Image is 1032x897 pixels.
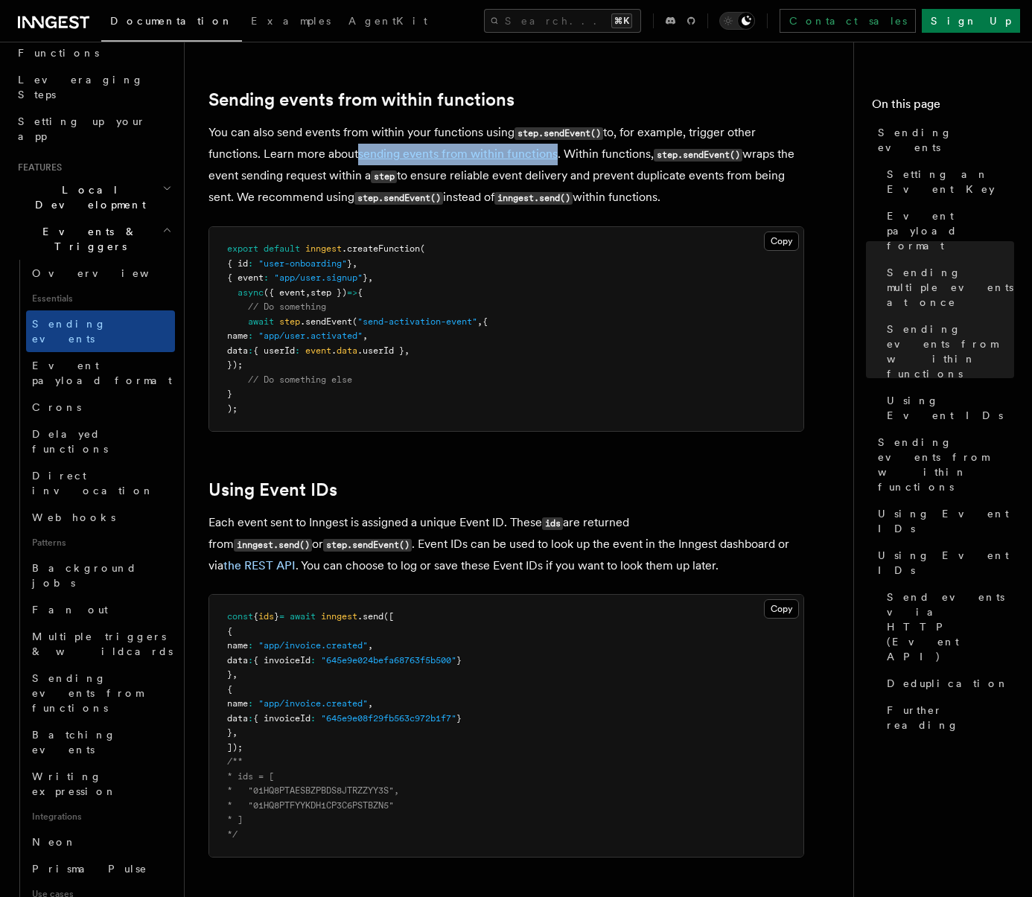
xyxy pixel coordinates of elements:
span: Leveraging Steps [18,74,144,100]
span: "app/invoice.created" [258,640,368,651]
span: AgentKit [348,15,427,27]
span: , [363,331,368,341]
span: Event payload format [32,360,172,386]
a: Examples [242,4,340,40]
button: Events & Triggers [12,218,175,260]
p: You can also send events from within your functions using to, for example, trigger other function... [208,122,804,208]
span: Delayed functions [32,428,108,455]
span: name [227,698,248,709]
span: Sending events [32,318,106,345]
span: { [357,287,363,298]
a: Using Event IDs [872,500,1014,542]
span: , [404,345,410,356]
span: { [253,611,258,622]
span: : [248,640,253,651]
a: Documentation [101,4,242,42]
a: Deduplication [881,670,1014,697]
span: Sending multiple events at once [887,265,1014,310]
a: Prisma Pulse [26,855,175,882]
a: Your first Functions [12,25,175,66]
span: Patterns [26,531,175,555]
span: data [227,345,248,356]
span: Integrations [26,805,175,829]
span: } [456,713,462,724]
span: Further reading [887,703,1014,732]
a: Further reading [881,697,1014,738]
a: Setting an Event Key [881,161,1014,202]
span: ids [258,611,274,622]
span: Event payload format [887,208,1014,253]
span: "app/user.signup" [274,272,363,283]
a: Contact sales [780,9,916,33]
span: "user-onboarding" [258,258,347,269]
code: ids [542,517,563,530]
span: } [274,611,279,622]
span: // Do something [248,301,326,312]
span: Sending events [878,125,1014,155]
span: step [279,316,300,327]
a: Leveraging Steps [12,66,175,108]
span: async [238,287,264,298]
span: { [482,316,488,327]
span: Batching events [32,729,116,756]
a: Setting up your app [12,108,175,150]
span: Writing expression [32,770,117,797]
code: inngest.send() [234,539,312,552]
a: Overview [26,260,175,287]
a: Send events via HTTP (Event API) [881,584,1014,670]
span: : [248,713,253,724]
span: } [347,258,352,269]
span: Events & Triggers [12,224,162,254]
span: Using Event IDs [878,506,1014,536]
span: Overview [32,267,185,279]
span: ( [420,243,425,254]
span: , [368,698,373,709]
span: : [248,345,253,356]
span: : [248,331,253,341]
a: Sending events [872,119,1014,161]
span: await [290,611,316,622]
a: Sending events from within functions [208,89,515,110]
a: Using Event IDs [208,479,337,500]
code: inngest.send() [494,192,573,205]
span: Essentials [26,287,175,310]
span: Deduplication [887,676,1009,691]
span: Sending events from within functions [887,322,1014,381]
span: { event [227,272,264,283]
span: = [279,611,284,622]
span: export [227,243,258,254]
span: } [227,389,232,399]
code: step.sendEvent() [354,192,443,205]
a: Event payload format [881,202,1014,259]
span: , [232,727,238,738]
span: Features [12,162,62,173]
span: Sending events from within functions [878,435,1014,494]
span: Multiple triggers & wildcards [32,631,173,657]
span: } [227,727,232,738]
button: Search...⌘K [484,9,641,33]
span: ]); [227,742,243,753]
span: Prisma Pulse [32,863,147,875]
span: { id [227,258,248,269]
span: data [227,713,248,724]
a: Webhooks [26,504,175,531]
span: => [347,287,357,298]
span: { invoiceId [253,713,310,724]
span: Send events via HTTP (Event API) [887,590,1014,664]
span: Setting an Event Key [887,167,1014,197]
span: .sendEvent [300,316,352,327]
span: Using Event IDs [887,393,1014,423]
span: { [227,684,232,695]
span: : [310,713,316,724]
span: , [477,316,482,327]
span: Crons [32,401,81,413]
a: Crons [26,394,175,421]
span: }); [227,360,243,370]
a: Using Event IDs [872,542,1014,584]
span: ( [352,316,357,327]
span: Examples [251,15,331,27]
span: , [352,258,357,269]
a: AgentKit [340,4,436,40]
span: , [232,669,238,680]
code: step [371,170,397,183]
